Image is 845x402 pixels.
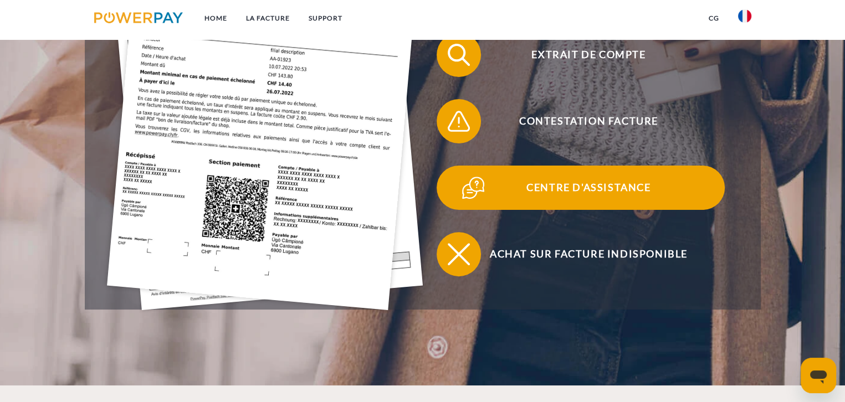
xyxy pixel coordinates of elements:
img: qb_close.svg [445,240,473,268]
button: Contestation Facture [437,99,725,143]
a: CG [699,8,729,28]
img: qb_search.svg [445,41,473,69]
iframe: Bouton de lancement de la fenêtre de messagerie [801,358,836,393]
img: qb_help.svg [459,174,487,202]
button: Centre d'assistance [437,166,725,210]
img: logo-powerpay.svg [94,12,183,23]
span: Contestation Facture [453,99,724,143]
img: qb_warning.svg [445,107,473,135]
a: Support [299,8,351,28]
button: Achat sur facture indisponible [437,232,725,276]
span: Centre d'assistance [453,166,724,210]
span: Extrait de compte [453,33,724,77]
button: Extrait de compte [437,33,725,77]
a: Home [194,8,236,28]
span: Achat sur facture indisponible [453,232,724,276]
a: LA FACTURE [236,8,299,28]
img: fr [738,9,751,23]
